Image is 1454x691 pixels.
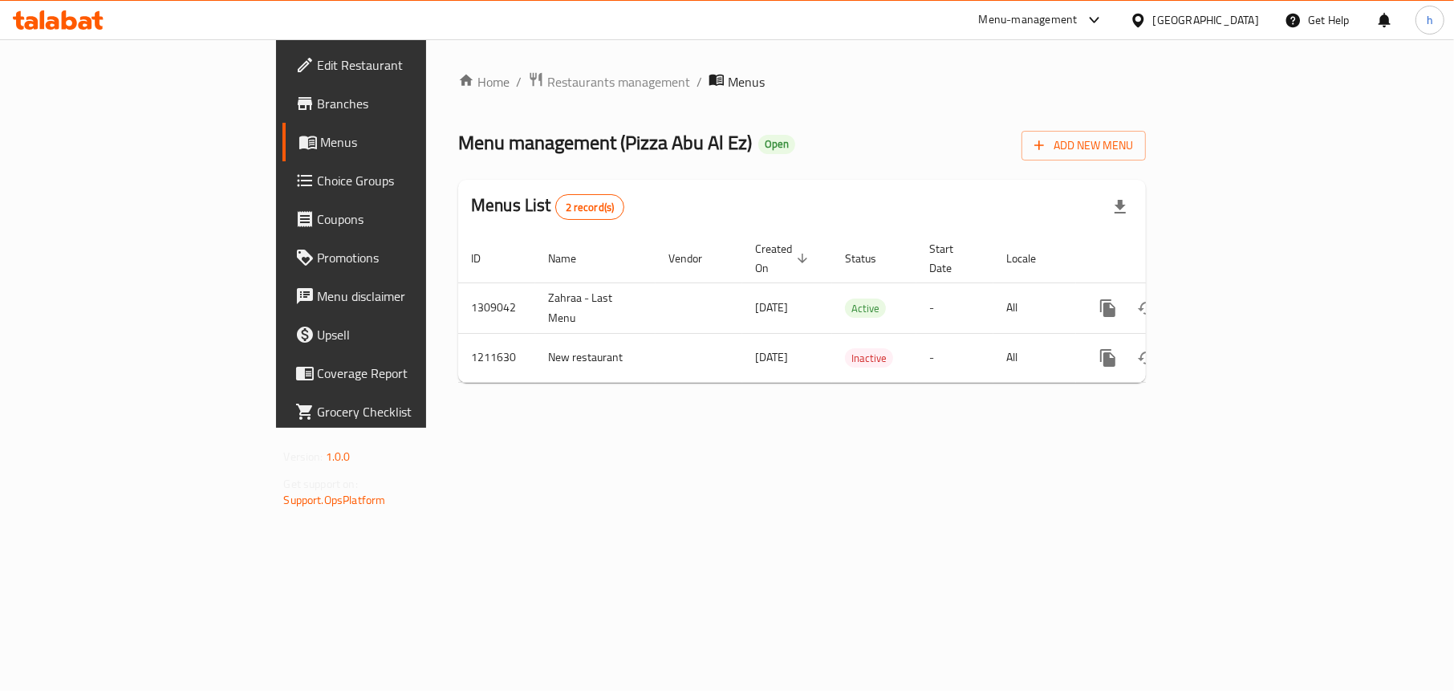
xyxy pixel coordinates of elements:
td: New restaurant [535,333,656,382]
span: Vendor [668,249,723,268]
div: Menu-management [979,10,1078,30]
span: Coverage Report [318,364,506,383]
nav: breadcrumb [458,71,1146,92]
span: Edit Restaurant [318,55,506,75]
button: more [1089,339,1127,377]
div: [GEOGRAPHIC_DATA] [1153,11,1259,29]
span: Open [758,137,795,151]
span: [DATE] [755,347,788,368]
span: ID [471,249,502,268]
a: Edit Restaurant [282,46,519,84]
span: Coupons [318,209,506,229]
td: - [916,282,993,333]
div: Active [845,299,886,318]
th: Actions [1076,234,1256,283]
span: h [1427,11,1433,29]
div: Open [758,135,795,154]
td: All [993,282,1076,333]
span: Locale [1006,249,1057,268]
table: enhanced table [458,234,1256,383]
div: Inactive [845,348,893,368]
span: Version: [284,446,323,467]
div: Export file [1101,188,1139,226]
span: Menus [728,72,765,91]
button: Change Status [1127,339,1166,377]
span: Promotions [318,248,506,267]
span: 2 record(s) [556,200,624,215]
button: more [1089,289,1127,327]
span: Menu disclaimer [318,287,506,306]
a: Branches [282,84,519,123]
button: Change Status [1127,289,1166,327]
h2: Menus List [471,193,624,220]
li: / [516,72,522,91]
span: 1.0.0 [326,446,351,467]
span: Inactive [845,349,893,368]
a: Menu disclaimer [282,277,519,315]
a: Support.OpsPlatform [284,490,386,510]
div: Total records count [555,194,625,220]
button: Add New Menu [1021,131,1146,161]
a: Grocery Checklist [282,392,519,431]
a: Choice Groups [282,161,519,200]
span: Add New Menu [1034,136,1133,156]
a: Restaurants management [528,71,690,92]
span: [DATE] [755,297,788,318]
a: Promotions [282,238,519,277]
span: Choice Groups [318,171,506,190]
span: Branches [318,94,506,113]
span: Status [845,249,897,268]
span: Upsell [318,325,506,344]
a: Coupons [282,200,519,238]
a: Menus [282,123,519,161]
td: Zahraa - Last Menu [535,282,656,333]
span: Start Date [929,239,974,278]
a: Coverage Report [282,354,519,392]
span: Created On [755,239,813,278]
span: Menu management ( Pizza Abu Al Ez ) [458,124,752,161]
span: Active [845,299,886,318]
span: Name [548,249,597,268]
span: Restaurants management [547,72,690,91]
a: Upsell [282,315,519,354]
span: Grocery Checklist [318,402,506,421]
li: / [697,72,702,91]
span: Menus [321,132,506,152]
span: Get support on: [284,474,358,494]
td: - [916,333,993,382]
td: All [993,333,1076,382]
